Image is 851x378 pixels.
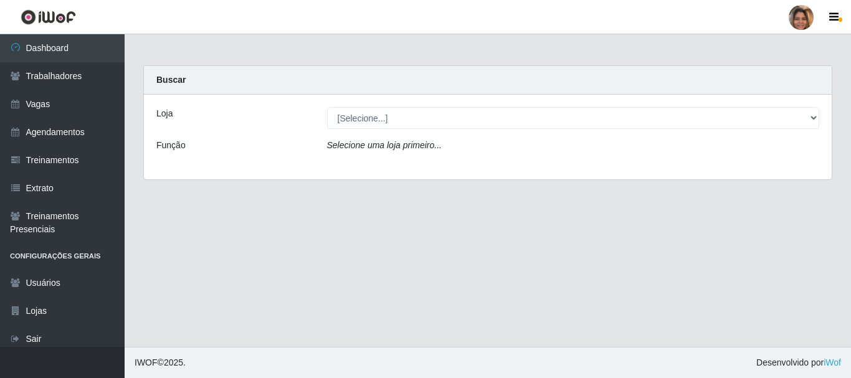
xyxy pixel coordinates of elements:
span: IWOF [135,357,158,367]
img: CoreUI Logo [21,9,76,25]
span: Desenvolvido por [756,356,841,369]
label: Função [156,139,186,152]
strong: Buscar [156,75,186,85]
a: iWof [824,357,841,367]
span: © 2025 . [135,356,186,369]
i: Selecione uma loja primeiro... [327,140,442,150]
label: Loja [156,107,173,120]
